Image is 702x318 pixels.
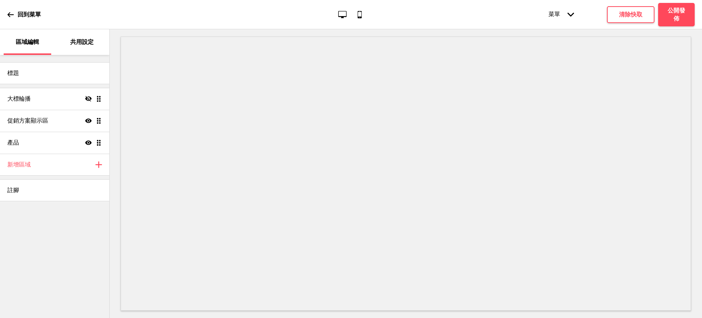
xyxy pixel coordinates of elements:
h4: 公開發佈 [665,7,687,23]
a: 回到菜單 [7,5,41,25]
h4: 註腳 [7,186,19,194]
h4: 清除快取 [619,11,642,19]
h4: 大標輪播 [7,95,31,103]
p: 回到菜單 [18,11,41,19]
h4: 促銷方案顯示區 [7,117,48,125]
p: 區域編輯 [16,38,39,46]
button: 清除快取 [607,6,654,23]
div: 菜單 [541,3,581,26]
h4: 產品 [7,139,19,147]
h4: 標題 [7,69,19,77]
h4: 新增區域 [7,161,31,169]
button: 公開發佈 [658,3,695,26]
p: 共用設定 [70,38,94,46]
